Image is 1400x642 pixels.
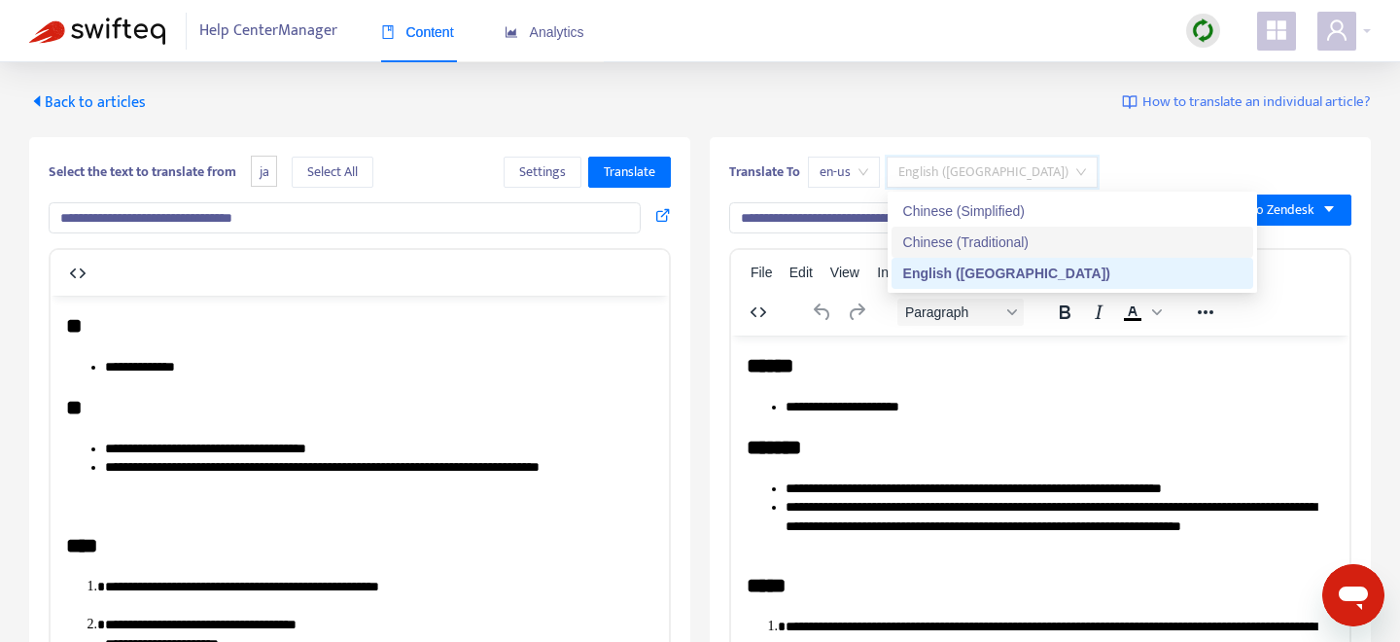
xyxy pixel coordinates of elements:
button: Block Paragraph [897,299,1024,326]
div: English (USA) [892,258,1253,289]
span: File [751,265,773,280]
span: caret-left [29,93,45,109]
button: Save to Zendeskcaret-down [1207,195,1351,226]
span: Settings [519,161,566,183]
img: image-link [1122,94,1137,110]
span: user [1325,18,1348,42]
span: Edit [789,265,813,280]
span: book [381,25,395,39]
span: Back to articles [29,89,146,116]
div: Chinese (Simplified) [903,200,1242,222]
b: Select the text to translate from [49,160,236,183]
span: Content [381,24,454,40]
div: Text color Black [1116,299,1165,326]
button: Reveal or hide additional toolbar items [1189,299,1222,326]
span: appstore [1265,18,1288,42]
button: Italic [1082,299,1115,326]
span: area-chart [505,25,518,39]
div: Chinese (Traditional) [892,227,1253,258]
span: View [830,265,859,280]
div: Chinese (Traditional) [903,232,1242,253]
span: Analytics [505,24,584,40]
button: Settings [504,157,581,188]
img: sync.dc5367851b00ba804db3.png [1191,18,1215,43]
div: English ([GEOGRAPHIC_DATA]) [903,263,1242,284]
span: Select All [307,161,358,183]
span: Help Center Manager [199,13,337,50]
span: ja [251,156,277,188]
span: Paragraph [905,304,1000,320]
a: How to translate an individual article? [1122,91,1371,114]
button: Undo [806,299,839,326]
button: Bold [1048,299,1081,326]
span: Translate [604,161,655,183]
button: Select All [292,157,373,188]
div: Chinese (Simplified) [892,196,1253,227]
img: Swifteq [29,18,165,45]
button: Translate [588,157,671,188]
span: caret-down [1322,202,1336,216]
span: How to translate an individual article? [1142,91,1371,114]
span: Insert [877,265,911,280]
button: Redo [840,299,873,326]
span: English (USA) [898,158,1086,187]
b: Translate To [729,160,800,183]
iframe: 開啟傳訊視窗按鈕，對話進行中 [1322,564,1384,626]
span: en-us [820,158,868,187]
span: Save to Zendesk [1222,199,1314,221]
